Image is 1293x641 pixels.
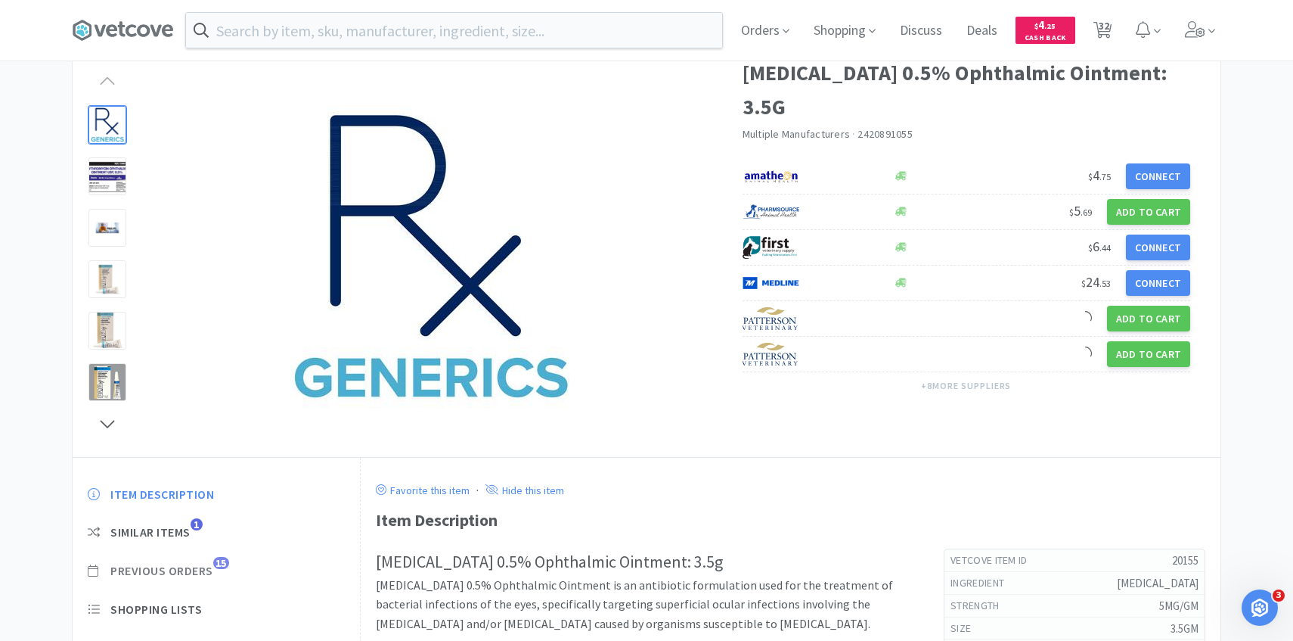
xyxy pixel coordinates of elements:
[1099,242,1111,254] span: . 44
[376,507,1206,534] div: Item Description
[743,272,799,294] img: a646391c64b94eb2892348a965bf03f3_134.png
[1034,21,1038,31] span: $
[1107,306,1190,331] button: Add to Cart
[1040,552,1198,568] h5: 20155
[376,576,914,634] p: [MEDICAL_DATA] 0.5% Ophthalmic Ointment is an antibiotic formulation used for the treatment of ba...
[1016,575,1198,591] h5: [MEDICAL_DATA]
[743,127,851,141] a: Multiple Manufacturers
[213,557,229,569] span: 15
[386,484,470,497] p: Favorite this item
[1099,278,1111,289] span: . 53
[279,105,581,408] img: 8d9f99e86e68412c98576bc01bfdd7eb_430890.jpeg
[743,201,799,223] img: 7915dbd3f8974342a4dc3feb8efc1740_58.png
[1088,166,1111,184] span: 4
[1087,26,1118,39] a: 32
[960,24,1003,38] a: Deals
[1088,238,1111,255] span: 6
[852,127,855,141] span: ·
[1126,235,1190,260] button: Connect
[743,56,1191,124] h1: [MEDICAL_DATA] 0.5% Ophthalmic Ointment: 3.5G
[1126,163,1190,189] button: Connect
[1107,341,1190,367] button: Add to Cart
[110,563,213,579] span: Previous Orders
[857,127,913,141] span: 2420891055
[894,24,948,38] a: Discuss
[1069,202,1092,219] span: 5
[1242,590,1278,626] iframe: Intercom live chat
[1088,171,1093,182] span: $
[983,621,1198,636] h5: 3.5GM
[913,375,1019,397] button: +8more suppliers
[950,621,983,636] h6: size
[743,165,799,188] img: 3331a67d23dc422aa21b1ec98afbf632_11.png
[743,307,799,330] img: f5e969b455434c6296c6d81ef179fa71_3.png
[110,602,202,618] span: Shopping Lists
[1273,590,1285,602] span: 3
[110,487,214,503] span: Item Description
[1099,171,1111,182] span: . 75
[1088,242,1093,254] span: $
[743,236,799,259] img: 67d67680309e4a0bb49a5ff0391dcc42_6.png
[1044,21,1056,31] span: . 25
[376,549,914,575] h2: [MEDICAL_DATA] 0.5% Ophthalmic Ointment: 3.5g
[1015,10,1075,51] a: $4.25Cash Back
[950,599,1011,614] h6: strength
[498,484,564,497] p: Hide this item
[1012,598,1198,614] h5: 5MG/GM
[1025,34,1066,44] span: Cash Back
[950,576,1016,591] h6: ingredient
[186,13,722,48] input: Search by item, sku, manufacturer, ingredient, size...
[1081,278,1086,289] span: $
[1069,207,1074,218] span: $
[743,343,799,366] img: f5e969b455434c6296c6d81ef179fa71_3.png
[1081,273,1111,291] span: 24
[110,524,191,540] span: Similar Items
[1034,17,1056,32] span: 4
[1081,207,1092,218] span: . 69
[950,553,1040,568] h6: Vetcove Item Id
[1107,199,1190,225] button: Add to Cart
[191,518,203,531] span: 1
[1126,270,1190,296] button: Connect
[476,481,479,500] div: ·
